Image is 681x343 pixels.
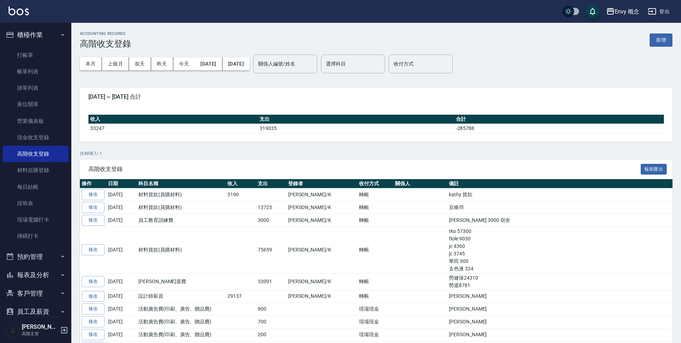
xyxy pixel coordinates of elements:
[3,162,68,178] a: 材料自購登錄
[585,4,600,19] button: save
[447,201,672,214] td: 京喚羽
[106,201,137,214] td: [DATE]
[256,214,286,227] td: 3000
[650,33,672,47] button: 新增
[3,96,68,113] a: 座位開單
[3,129,68,146] a: 現金收支登錄
[447,303,672,316] td: [PERSON_NAME]
[3,266,68,284] button: 報表及分析
[106,179,137,188] th: 日期
[80,179,106,188] th: 操作
[357,316,393,328] td: 現場現金
[82,316,104,327] a: 修改
[286,188,357,201] td: [PERSON_NAME]/K
[226,290,256,303] td: 29137
[22,323,58,331] h5: [PERSON_NAME]
[106,188,137,201] td: [DATE]
[3,195,68,212] a: 排班表
[447,227,672,273] td: tko 57300 fiole 9030 jc 4360 jc 3745 華田 900 去色液 324
[137,290,226,303] td: 設計師薪資
[3,26,68,44] button: 櫃檯作業
[88,124,258,133] td: 33247
[603,4,642,19] button: Envy 概念
[80,57,102,71] button: 本月
[447,316,672,328] td: [PERSON_NAME]
[258,124,454,133] td: 319035
[357,188,393,201] td: 轉帳
[286,201,357,214] td: [PERSON_NAME]/K
[3,248,68,266] button: 預約管理
[106,214,137,227] td: [DATE]
[106,316,137,328] td: [DATE]
[106,227,137,273] td: [DATE]
[82,215,104,226] a: 修改
[357,214,393,227] td: 轉帳
[106,273,137,290] td: [DATE]
[357,201,393,214] td: 轉帳
[3,228,68,244] a: 掃碼打卡
[3,179,68,195] a: 每日結帳
[222,57,250,71] button: [DATE]
[357,273,393,290] td: 轉帳
[357,179,393,188] th: 收付方式
[447,290,672,303] td: [PERSON_NAME]
[88,115,258,124] th: 收入
[137,316,226,328] td: 活動廣告費(印刷、廣告、贈品費)
[454,124,664,133] td: -285788
[3,80,68,96] a: 掛單列表
[256,201,286,214] td: 13725
[256,227,286,273] td: 75659
[447,273,672,290] td: 勞健保24310 勞退8781
[393,179,447,188] th: 關係人
[256,303,286,316] td: 800
[641,165,667,172] a: 報表匯出
[286,227,357,273] td: [PERSON_NAME]/K
[137,179,226,188] th: 科目名稱
[286,290,357,303] td: [PERSON_NAME]/K
[137,227,226,273] td: 材料貨款(員購材料)
[88,166,641,173] span: 高階收支登錄
[447,188,672,201] td: kathy 貨款
[137,303,226,316] td: 活動廣告費(印刷、廣告、贈品費)
[447,328,672,341] td: [PERSON_NAME]
[129,57,151,71] button: 前天
[137,201,226,214] td: 材料貨款(員購材料)
[106,303,137,316] td: [DATE]
[82,276,104,287] a: 修改
[454,115,664,124] th: 合計
[22,331,58,337] p: 高階主管
[3,284,68,303] button: 客戶管理
[357,303,393,316] td: 現場現金
[3,302,68,321] button: 員工及薪資
[3,113,68,129] a: 營業儀表板
[286,179,357,188] th: 登錄者
[88,93,664,100] span: [DATE] ~ [DATE] 合計
[645,5,672,18] button: 登出
[3,146,68,162] a: 高階收支登錄
[137,214,226,227] td: 員工教育訓練費
[102,57,129,71] button: 上個月
[286,273,357,290] td: [PERSON_NAME]/K
[357,227,393,273] td: 轉帳
[9,6,29,15] img: Logo
[256,273,286,290] td: 33091
[650,36,672,43] a: 新增
[357,290,393,303] td: 轉帳
[3,212,68,228] a: 現場電腦打卡
[80,39,131,49] h3: 高階收支登錄
[137,328,226,341] td: 活動廣告費(印刷、廣告、贈品費)
[82,202,104,213] a: 修改
[80,31,131,36] h2: ACCOUNTING RECORDS
[3,47,68,63] a: 打帳單
[226,188,256,201] td: 3190
[3,63,68,80] a: 帳單列表
[615,7,640,16] div: Envy 概念
[256,328,286,341] td: 200
[82,303,104,315] a: 修改
[357,328,393,341] td: 現場現金
[80,150,672,157] p: 共 48 筆, 1 / 1
[82,291,104,302] a: 修改
[82,189,104,200] a: 修改
[82,329,104,340] a: 修改
[151,57,173,71] button: 昨天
